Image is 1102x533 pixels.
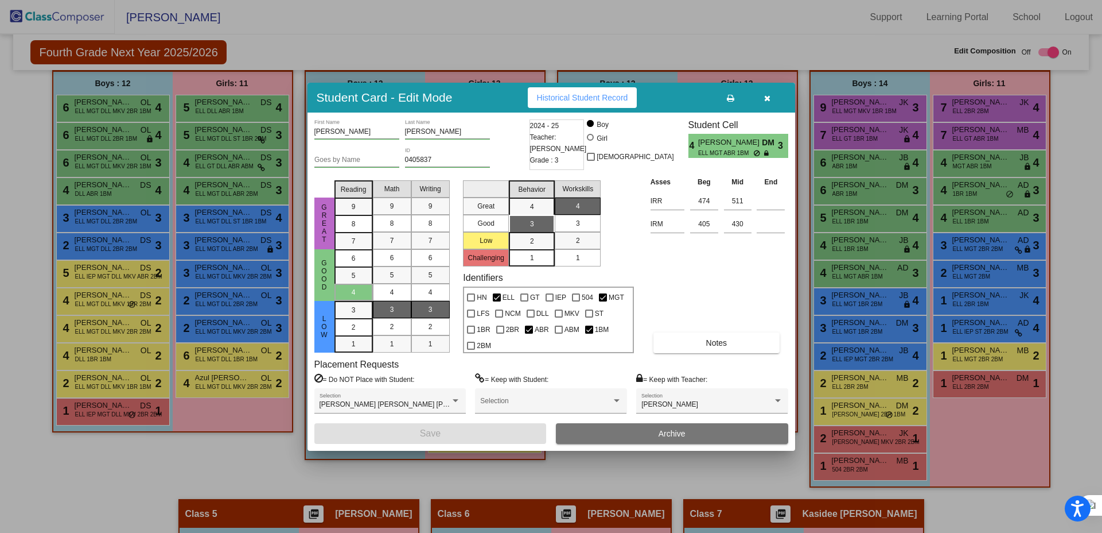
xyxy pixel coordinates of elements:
span: Historical Student Record [537,93,628,102]
span: 9 [390,201,394,211]
div: Boy [596,119,609,130]
span: 2 [429,322,433,332]
span: 9 [352,202,356,212]
span: 2 [390,322,394,332]
span: 1 [576,253,580,263]
span: 2BM [477,339,491,353]
span: NCM [505,307,520,320]
span: ELL [503,291,515,304]
h3: Student Cell [688,119,788,130]
span: Save [420,428,441,438]
span: 3 [352,305,356,315]
span: 4 [390,287,394,298]
span: 1BM [595,323,609,337]
th: Asses [648,176,687,188]
th: Beg [687,176,721,188]
span: 8 [429,218,433,229]
span: 5 [429,270,433,280]
span: 4 [576,201,580,211]
span: 1 [390,339,394,349]
span: Reading [341,184,367,195]
span: GT [530,291,540,304]
span: 4 [530,202,534,212]
span: Low [319,315,329,339]
span: [PERSON_NAME] [PERSON_NAME] [PERSON_NAME], [PERSON_NAME] [320,400,554,408]
span: 4 [688,139,698,153]
input: assessment [651,192,684,210]
span: Good [319,259,329,291]
span: 3 [390,304,394,315]
div: Girl [596,133,608,144]
input: assessment [651,215,684,233]
span: 4 [429,287,433,298]
h3: Student Card - Edit Mode [317,90,453,105]
input: goes by name [314,156,399,164]
span: 8 [390,218,394,229]
span: 1 [530,253,534,263]
span: 9 [429,201,433,211]
span: 5 [390,270,394,280]
span: [PERSON_NAME] [698,137,762,149]
span: 1BR [477,323,490,337]
span: [PERSON_NAME] [641,400,698,408]
button: Historical Student Record [528,87,637,108]
span: MKV [564,307,579,320]
span: Notes [706,338,727,347]
span: ABM [564,323,579,337]
span: ELL MGT ABR 1BM [698,149,754,157]
span: ABR [535,323,549,337]
span: [DEMOGRAPHIC_DATA] [597,150,673,164]
span: IEP [555,291,566,304]
span: 1 [429,339,433,349]
span: 2 [530,236,534,246]
label: = Do NOT Place with Student: [314,373,415,385]
span: 8 [352,219,356,229]
span: 6 [352,253,356,264]
span: DM [762,137,778,149]
span: Grade : 3 [530,155,559,166]
span: 3 [576,218,580,229]
label: = Keep with Teacher: [636,373,707,385]
span: Behavior [519,184,546,195]
span: 1 [352,339,356,349]
span: 7 [390,235,394,246]
span: 2024 - 25 [530,120,559,132]
span: 7 [429,235,433,246]
span: 6 [429,253,433,263]
button: Notes [653,333,780,353]
span: MGT [609,291,624,304]
span: 3 [530,219,534,229]
span: DLL [536,307,549,320]
span: Math [384,184,400,194]
span: Teacher: [PERSON_NAME] [530,132,587,155]
span: LFS [477,307,489,320]
th: End [754,176,788,188]
span: 2BR [506,323,519,337]
span: 3 [778,139,788,153]
span: Archive [659,429,686,438]
span: 4 [352,287,356,298]
label: Placement Requests [314,359,399,370]
button: Archive [556,423,788,444]
span: ST [595,307,603,320]
label: = Keep with Student: [475,373,548,385]
span: Writing [419,184,441,194]
span: HN [477,291,486,304]
span: 504 [582,291,593,304]
span: 2 [352,322,356,333]
span: 7 [352,236,356,246]
th: Mid [721,176,754,188]
label: Identifiers [463,272,503,283]
button: Save [314,423,547,444]
span: 2 [576,235,580,246]
span: Workskills [562,184,593,194]
span: 3 [429,304,433,315]
span: Great [319,203,329,244]
span: 6 [390,253,394,263]
input: Enter ID [405,156,490,164]
span: 5 [352,271,356,281]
